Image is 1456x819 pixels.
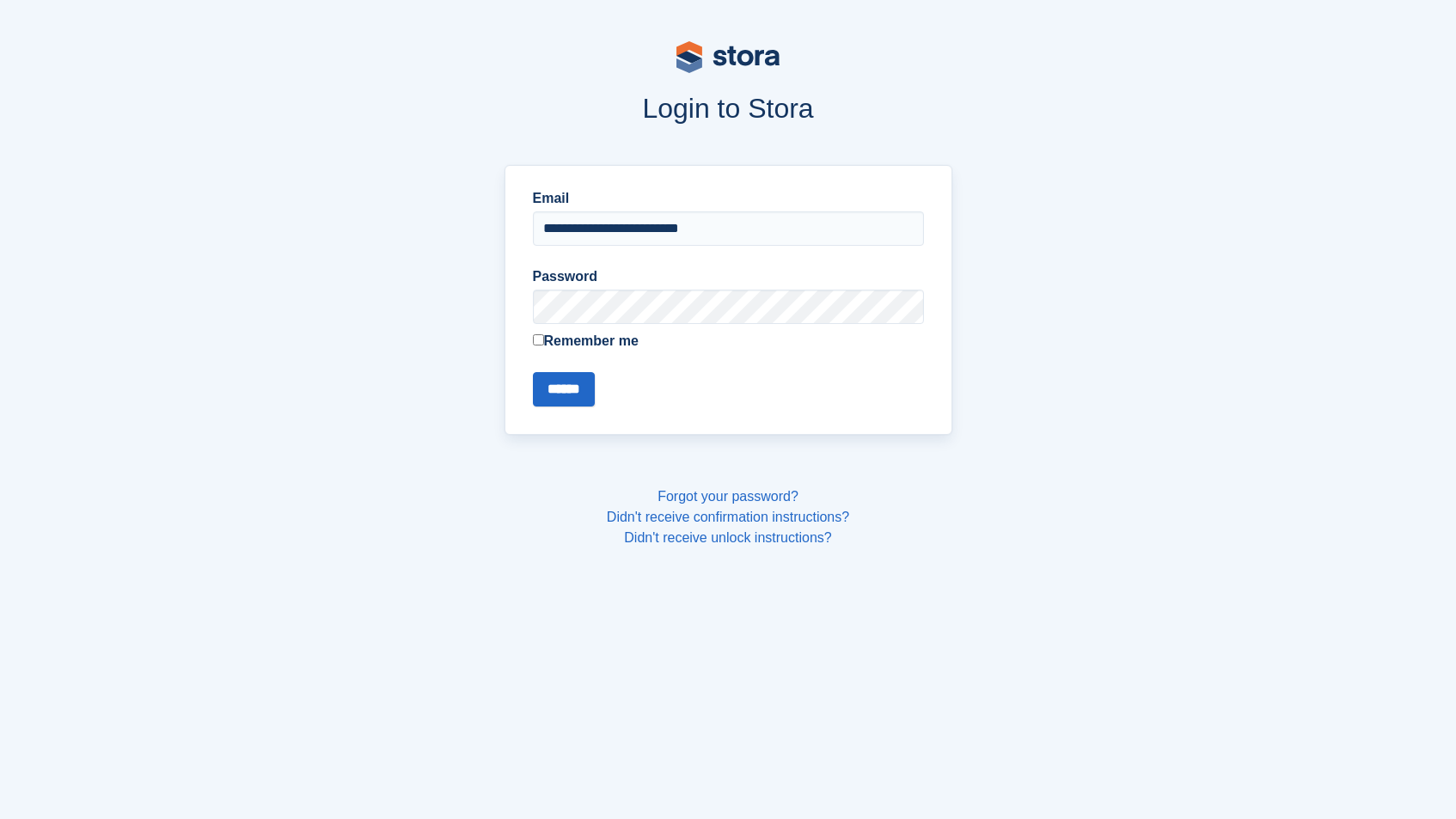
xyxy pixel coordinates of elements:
a: Didn't receive unlock instructions? [624,530,831,545]
img: stora-logo-53a41332b3708ae10de48c4981b4e9114cc0af31d8433b30ea865607fb682f29.svg [676,41,780,73]
label: Remember me [533,331,924,351]
a: Forgot your password? [658,489,798,504]
a: Didn't receive confirmation instructions? [607,510,849,524]
h1: Login to Stora [176,93,1280,124]
label: Password [533,266,924,287]
label: Email [533,188,924,209]
input: Remember me [533,334,544,345]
